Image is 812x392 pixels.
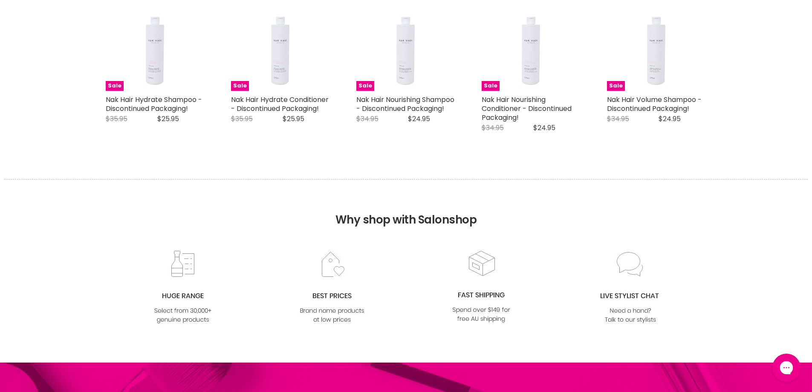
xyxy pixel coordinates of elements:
img: chat_c0a1c8f7-3133-4fc6-855f-7264552747f6.jpg [596,250,665,325]
a: Nak Hair Volume Shampoo - Discontinued Packaging! [607,95,702,113]
span: $25.95 [157,114,179,124]
a: Nak Hair Hydrate Shampoo - Discontinued Packaging! [106,95,202,113]
span: $34.95 [482,123,504,133]
span: Sale [231,81,249,91]
iframe: Gorgias live chat messenger [769,352,803,383]
span: $24.95 [659,114,681,124]
span: $35.95 [106,114,127,124]
a: Nak Hair Hydrate Conditioner - Discontinued Packaging! [231,95,329,113]
span: $24.95 [408,114,430,124]
a: Nak Hair Nourishing Shampoo - Discontinued Packaging! [356,95,454,113]
img: fast.jpg [447,250,516,324]
span: Sale [106,81,124,91]
span: $34.95 [356,114,379,124]
span: Sale [607,81,625,91]
span: $24.95 [533,123,555,133]
h2: Why shop with Salonshop [4,179,808,239]
span: $34.95 [607,114,629,124]
img: prices.jpg [298,250,367,325]
a: Nak Hair Nourishing Conditioner - Discontinued Packaging! [482,95,572,122]
img: range2_8cf790d4-220e-469f-917d-a18fed3854b6.jpg [148,250,217,325]
span: Sale [482,81,500,91]
span: Sale [356,81,374,91]
span: $25.95 [283,114,304,124]
span: $35.95 [231,114,253,124]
